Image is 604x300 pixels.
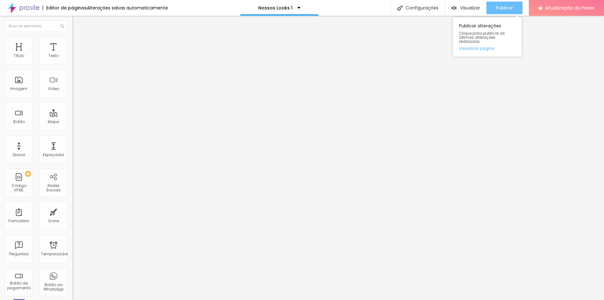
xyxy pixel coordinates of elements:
font: Perguntas [9,251,29,257]
font: Espaçador [43,152,64,157]
font: Clique para publicar as últimas alterações realizadas [459,31,505,44]
input: Buscar elemento [5,20,68,32]
font: Alterações salvas automaticamente [87,5,168,11]
font: Temporizador [41,251,68,257]
font: Texto [48,53,59,58]
font: Publicar alterações [459,23,501,29]
img: Ícone [397,5,403,11]
font: Título [14,53,24,58]
img: view-1.svg [451,5,457,11]
font: Vídeo [48,86,59,91]
a: Visualizar página [459,46,516,50]
font: Botão [13,119,25,124]
font: Código HTML [12,183,26,193]
img: Ícone [60,24,64,28]
font: Divisor [13,152,25,157]
font: Nossos Looks 1 [258,5,293,11]
font: Editor de páginas [46,5,87,11]
font: Configurações [406,5,439,11]
font: Redes Sociais [46,183,61,193]
font: Atualização do Fazer [545,4,595,11]
font: Visualizar [460,5,480,11]
font: Formulário [8,218,29,224]
font: Publicar [496,5,513,11]
button: Visualizar [445,2,486,14]
font: Botão do WhatsApp [43,282,64,292]
button: Publicar [486,2,523,14]
font: Mapa [48,119,59,124]
font: Ícone [48,218,59,224]
font: Visualizar página [459,45,495,51]
font: Imagem [10,86,27,91]
font: Botão de pagamento [7,280,31,290]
